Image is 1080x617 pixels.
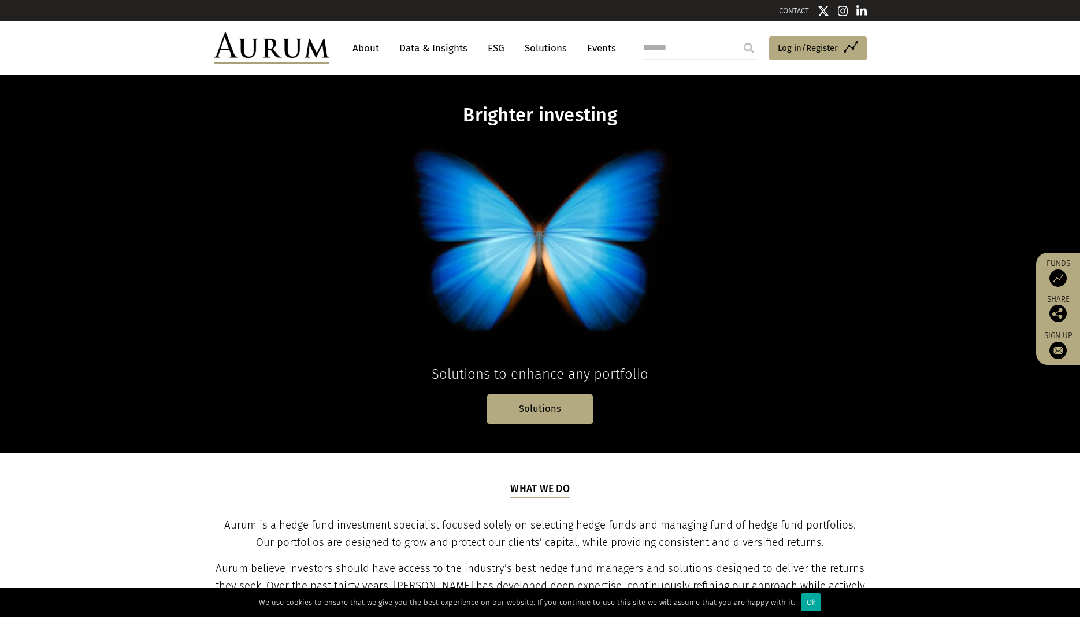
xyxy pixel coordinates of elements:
[317,104,763,127] h1: Brighter investing
[432,366,648,382] span: Solutions to enhance any portfolio
[779,6,809,15] a: CONTACT
[347,38,385,59] a: About
[856,5,867,17] img: Linkedin icon
[1049,269,1067,287] img: Access Funds
[214,32,329,64] img: Aurum
[737,36,760,60] input: Submit
[1042,258,1074,287] a: Funds
[581,38,616,59] a: Events
[482,38,510,59] a: ESG
[216,562,865,609] span: Aurum believe investors should have access to the industry’s best hedge fund managers and solutio...
[1042,331,1074,359] a: Sign up
[1042,295,1074,322] div: Share
[818,5,829,17] img: Twitter icon
[224,519,856,549] span: Aurum is a hedge fund investment specialist focused solely on selecting hedge funds and managing ...
[1049,305,1067,322] img: Share this post
[778,41,838,55] span: Log in/Register
[519,38,573,59] a: Solutions
[838,5,848,17] img: Instagram icon
[1049,342,1067,359] img: Sign up to our newsletter
[394,38,473,59] a: Data & Insights
[487,394,593,424] a: Solutions
[801,593,821,611] div: Ok
[510,482,570,498] h5: What we do
[769,36,867,61] a: Log in/Register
